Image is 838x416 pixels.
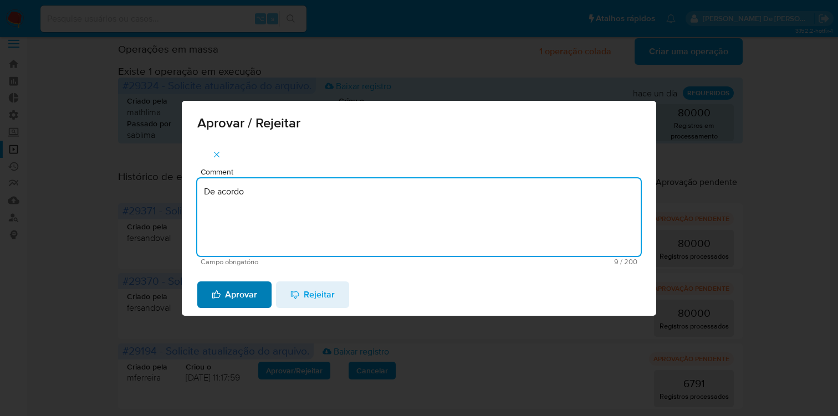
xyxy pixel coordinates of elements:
[197,116,641,130] span: Aprovar / Rejeitar
[419,258,637,265] span: Máximo 200 caracteres
[197,281,272,308] button: Aprovar
[201,258,419,266] span: Campo obrigatório
[201,168,644,176] span: Comment
[290,283,335,307] span: Rejeitar
[197,178,641,256] textarea: De acordo
[276,281,349,308] button: Rejeitar
[212,283,257,307] span: Aprovar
